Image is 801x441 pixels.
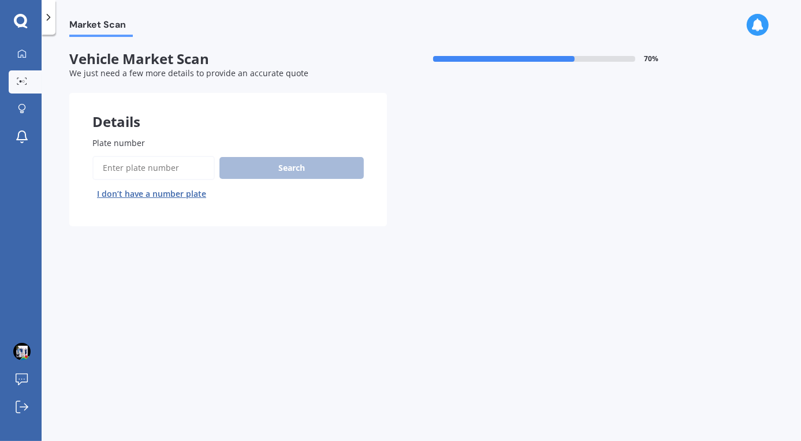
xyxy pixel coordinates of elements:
[69,51,387,68] span: Vehicle Market Scan
[644,55,659,63] span: 70 %
[92,137,145,148] span: Plate number
[92,156,215,180] input: Enter plate number
[69,93,387,128] div: Details
[92,185,211,203] button: I don’t have a number plate
[69,68,308,79] span: We just need a few more details to provide an accurate quote
[69,19,133,35] span: Market Scan
[13,343,31,360] img: picture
